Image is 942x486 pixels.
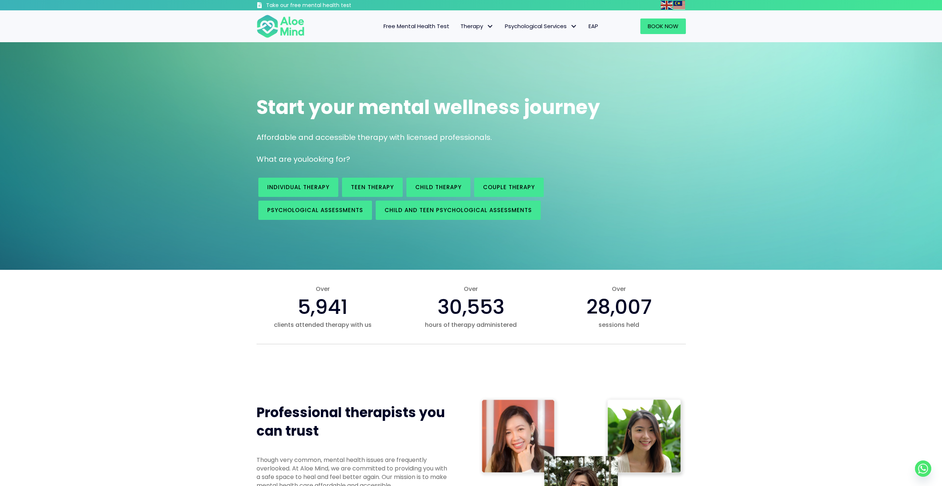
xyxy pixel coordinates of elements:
[455,19,499,34] a: TherapyTherapy: submenu
[640,19,686,34] a: Book Now
[404,321,537,329] span: hours of therapy administered
[257,2,391,10] a: Take our free mental health test
[376,201,541,220] a: Child and Teen Psychological assessments
[298,293,348,321] span: 5,941
[552,321,685,329] span: sessions held
[485,21,496,32] span: Therapy: submenu
[648,22,678,30] span: Book Now
[673,1,685,10] img: ms
[505,22,577,30] span: Psychological Services
[406,178,470,197] a: Child Therapy
[404,285,537,293] span: Over
[307,154,350,164] span: looking for?
[415,183,462,191] span: Child Therapy
[915,460,931,477] a: Whatsapp
[438,293,504,321] span: 30,553
[257,403,445,440] span: Professional therapists you can trust
[257,285,390,293] span: Over
[460,22,494,30] span: Therapy
[257,154,307,164] span: What are you
[483,183,535,191] span: Couple therapy
[258,178,338,197] a: Individual therapy
[351,183,394,191] span: Teen Therapy
[661,1,673,10] img: en
[314,19,604,34] nav: Menu
[589,22,598,30] span: EAP
[385,206,532,214] span: Child and Teen Psychological assessments
[378,19,455,34] a: Free Mental Health Test
[569,21,579,32] span: Psychological Services: submenu
[257,132,686,143] p: Affordable and accessible therapy with licensed professionals.
[267,206,363,214] span: Psychological assessments
[499,19,583,34] a: Psychological ServicesPsychological Services: submenu
[257,94,600,121] span: Start your mental wellness journey
[552,285,685,293] span: Over
[267,183,329,191] span: Individual therapy
[257,321,390,329] span: clients attended therapy with us
[673,1,686,9] a: Malay
[661,1,673,9] a: English
[586,293,652,321] span: 28,007
[257,14,305,38] img: Aloe mind Logo
[474,178,544,197] a: Couple therapy
[583,19,604,34] a: EAP
[342,178,403,197] a: Teen Therapy
[383,22,449,30] span: Free Mental Health Test
[266,2,391,9] h3: Take our free mental health test
[258,201,372,220] a: Psychological assessments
